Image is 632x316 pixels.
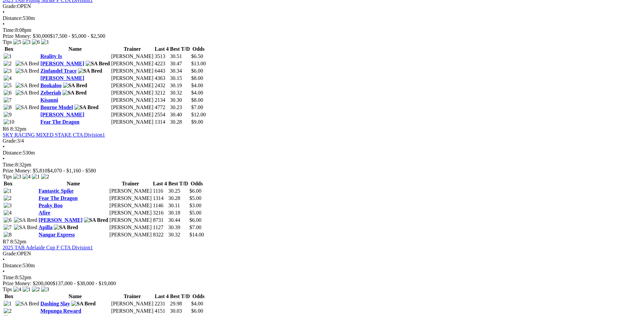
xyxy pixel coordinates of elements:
[153,202,167,209] td: 1146
[154,90,169,96] td: 3212
[4,217,12,223] img: 6
[38,188,73,194] a: Fantastic Spike
[40,293,110,300] th: Name
[3,251,17,256] span: Grade:
[170,90,190,96] td: 30.32
[41,286,49,292] img: 3
[5,293,14,299] span: Box
[170,119,190,125] td: 30.28
[10,239,27,244] span: 8:52pm
[3,15,629,21] div: 530m
[4,232,12,238] img: 8
[50,33,105,39] span: $17,500 - $5,000 - $2,500
[10,126,27,132] span: 8:32pm
[154,46,169,52] th: Last 4
[154,293,169,300] th: Last 4
[191,301,203,306] span: $4.00
[13,286,21,292] img: 4
[170,75,190,82] td: 30.15
[14,217,37,223] img: SA Bred
[153,180,167,187] th: Last 4
[168,188,188,194] td: 30.25
[16,90,39,96] img: SA Bred
[40,75,84,81] a: [PERSON_NAME]
[3,239,9,244] span: R7
[4,53,12,59] img: 1
[111,293,154,300] th: Trainer
[38,195,78,201] a: Fear The Dragon
[153,224,167,231] td: 1127
[109,188,152,194] td: [PERSON_NAME]
[38,232,75,237] a: Nangar Express
[54,224,78,230] img: SA Bred
[3,144,5,150] span: •
[4,90,12,96] img: 6
[4,112,12,118] img: 9
[40,68,77,74] a: Zinfandel Trace
[154,60,169,67] td: 4223
[38,210,50,216] a: Afire
[170,68,190,74] td: 30.34
[3,21,5,27] span: •
[189,210,201,216] span: $5.00
[41,39,49,45] img: 1
[71,301,96,307] img: SA Bred
[3,245,93,250] a: 2025 TAB Adelaide Cup F CTA Division1
[111,46,154,52] th: Trainer
[40,104,73,110] a: Bourne Model
[154,75,169,82] td: 4363
[189,203,201,208] span: $3.00
[40,119,80,125] a: Fear The Dragon
[3,275,629,281] div: 8:52pm
[3,281,629,286] div: Prize Money: $200,000
[154,111,169,118] td: 2554
[189,188,201,194] span: $6.00
[40,97,58,103] a: Kisauni
[3,275,15,280] span: Time:
[111,68,154,74] td: [PERSON_NAME]
[3,174,12,179] span: Tips
[191,308,203,314] span: $6.00
[4,68,12,74] img: 3
[4,308,12,314] img: 2
[53,281,116,286] span: $137,000 - $38,000 - $19,000
[168,180,188,187] th: Best T/D
[109,195,152,202] td: [PERSON_NAME]
[191,104,203,110] span: $7.00
[154,97,169,103] td: 2134
[191,293,206,300] th: Odds
[23,39,31,45] img: 3
[111,119,154,125] td: [PERSON_NAME]
[40,90,61,95] a: Zeberiah
[4,195,12,201] img: 2
[154,82,169,89] td: 2432
[109,180,152,187] th: Trainer
[191,83,203,88] span: $4.00
[38,224,52,230] a: Apilla
[170,104,190,111] td: 30.23
[3,150,629,156] div: 530m
[86,61,110,67] img: SA Bred
[111,75,154,82] td: [PERSON_NAME]
[63,83,87,89] img: SA Bred
[13,39,21,45] img: 5
[47,168,96,173] span: $4,070 - $1,160 - $580
[170,308,190,314] td: 30.03
[154,308,169,314] td: 4151
[109,210,152,216] td: [PERSON_NAME]
[191,119,203,125] span: $9.00
[153,217,167,223] td: 8731
[4,75,12,81] img: 4
[153,188,167,194] td: 1116
[111,60,154,67] td: [PERSON_NAME]
[191,68,203,74] span: $6.00
[3,251,629,257] div: OPEN
[111,90,154,96] td: [PERSON_NAME]
[153,231,167,238] td: 8322
[111,300,154,307] td: [PERSON_NAME]
[40,61,84,66] a: [PERSON_NAME]
[13,174,21,180] img: 3
[32,174,40,180] img: 1
[168,210,188,216] td: 30.18
[4,210,12,216] img: 4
